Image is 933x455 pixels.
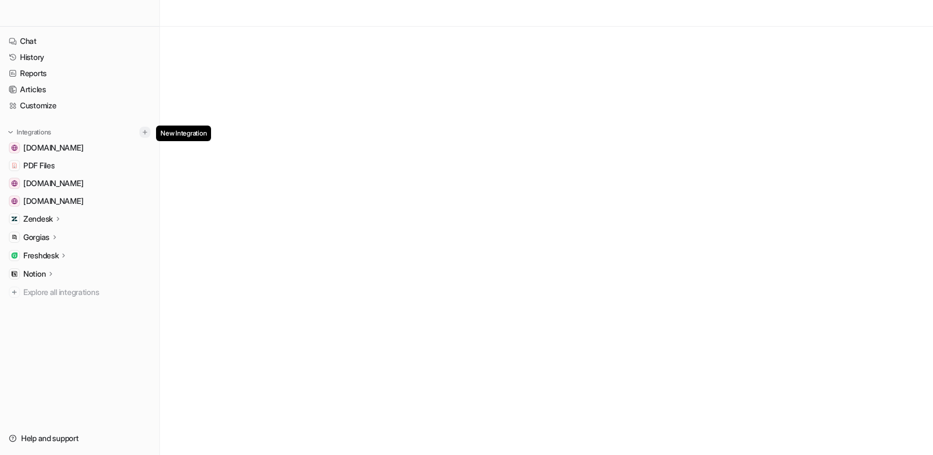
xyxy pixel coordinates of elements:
p: Freshdesk [23,250,58,261]
img: Gorgias [11,234,18,241]
p: Gorgias [23,232,49,243]
img: Notion [11,271,18,277]
span: [DOMAIN_NAME] [23,142,83,153]
a: Articles [4,82,155,97]
p: Zendesk [23,213,53,224]
img: support.bikesonline.com.au [11,144,18,151]
span: [DOMAIN_NAME] [23,196,83,207]
a: support.bikesonline.com.au[DOMAIN_NAME] [4,140,155,156]
a: Customize [4,98,155,113]
img: expand menu [7,128,14,136]
a: PDF FilesPDF Files [4,158,155,173]
img: www.cardekho.com [11,180,18,187]
p: Notion [23,268,46,279]
a: Reports [4,66,155,81]
img: support.coursiv.io [11,198,18,204]
span: [DOMAIN_NAME] [23,178,83,189]
p: Integrations [17,128,51,137]
img: menu_add.svg [141,128,149,136]
a: Explore all integrations [4,284,155,300]
img: Zendesk [11,216,18,222]
a: Help and support [4,431,155,446]
button: Integrations [4,127,54,138]
a: Chat [4,33,155,49]
span: New Integration [156,126,211,141]
a: support.coursiv.io[DOMAIN_NAME] [4,193,155,209]
a: www.cardekho.com[DOMAIN_NAME] [4,176,155,191]
span: Explore all integrations [23,283,151,301]
img: PDF Files [11,162,18,169]
img: Freshdesk [11,252,18,259]
a: History [4,49,155,65]
img: explore all integrations [9,287,20,298]
span: PDF Files [23,160,54,171]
